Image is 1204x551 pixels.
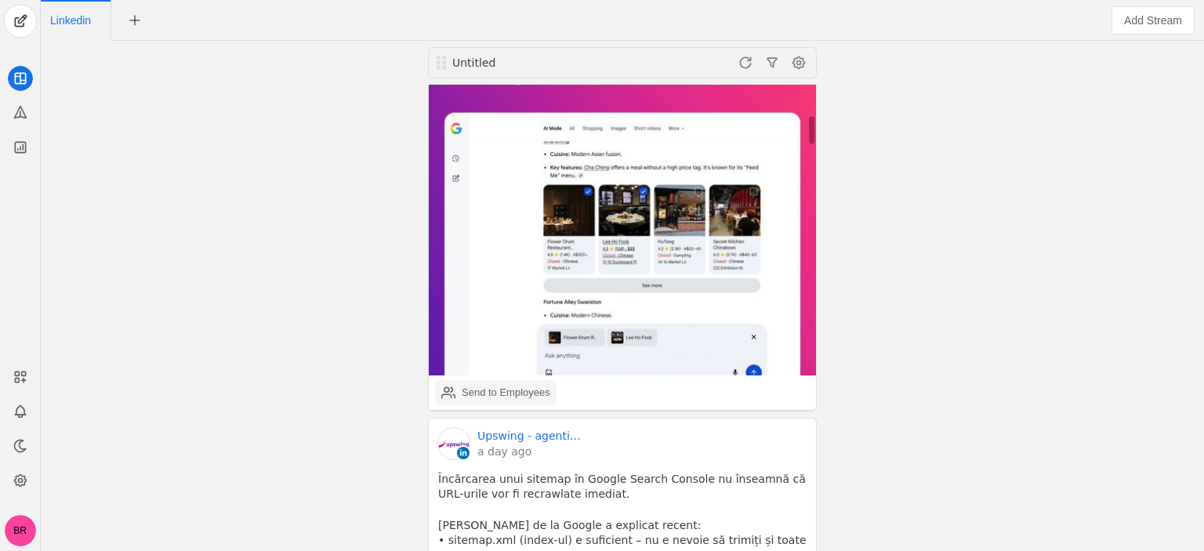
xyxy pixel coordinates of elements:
[429,62,816,375] img: undefined
[121,13,149,26] app-icon-button: New Tab
[1124,13,1182,28] span: Add Stream
[435,380,557,405] button: Send to Employees
[50,15,91,26] span: Click to edit name
[438,428,470,459] img: cache
[477,444,587,459] a: a day ago
[462,385,550,401] div: Send to Employees
[452,55,639,71] div: Untitled
[1112,6,1195,34] button: Add Stream
[477,428,587,444] a: Upswing - agentie SEO si Content Marketing
[5,515,36,546] button: BR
